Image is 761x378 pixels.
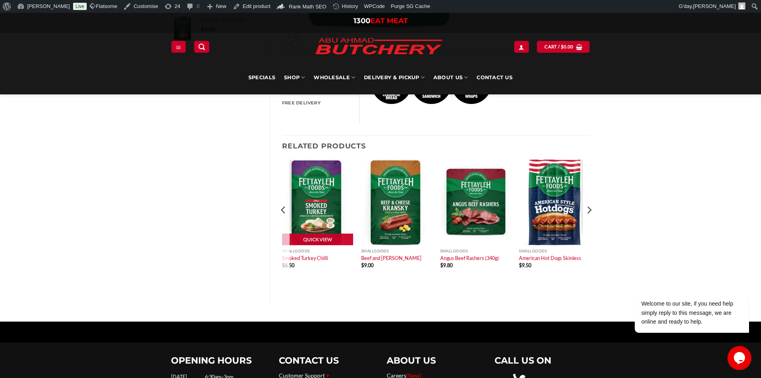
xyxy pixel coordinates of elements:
p: Smallgoods [440,249,511,253]
img: Beef and Cheese Kransky [361,160,432,245]
a: Smoked Turkey Chilli [282,255,328,261]
h2: ABOUT US [387,355,483,366]
a: Live [73,3,87,10]
bdi: 9.80 [440,262,453,268]
h2: OPENING HOURS [171,355,267,366]
img: Abu Ahmad Butchery [309,33,449,61]
p: Smallgoods [519,249,590,253]
a: View cart [537,41,590,52]
a: Delivery & Pickup [364,61,425,94]
a: Wholesale [314,61,355,94]
a: My account [514,41,529,52]
button: Next [583,159,595,293]
a: American Hot Dogs Skinless [519,255,581,261]
h2: CALL US ON [495,355,590,366]
button: Previous [278,159,290,293]
h3: Related products [282,136,590,156]
img: American Hot Dogs Skinless [519,160,590,245]
a: Contact Us [477,61,513,94]
bdi: 9.50 [519,262,531,268]
p: Smallgoods [361,249,432,253]
img: Angus Beef Rashers (340g) [440,160,511,245]
h2: CONTACT US [279,355,375,366]
iframe: chat widget [609,220,753,342]
span: 1300 [354,16,370,25]
span: $ [519,262,522,268]
iframe: chat widget [727,346,753,370]
a: Angus Beef Rashers (340g) [440,255,499,261]
a: Beef and [PERSON_NAME] [361,255,421,261]
bdi: 6.50 [282,262,294,268]
a: Quick View [282,234,353,246]
p: Smallgoods [282,249,353,253]
span: [PERSON_NAME] [693,3,736,9]
bdi: 0.00 [561,44,574,49]
a: FREE Delivery [282,95,359,110]
a: SHOP [284,61,305,94]
a: 1300EAT MEAT [354,16,408,25]
span: $ [361,262,364,268]
img: Avatar of Zacky Kawtharani [738,2,745,10]
span: $ [440,262,443,268]
a: Search [194,41,209,52]
bdi: 9.00 [361,262,374,268]
a: Menu [171,41,186,52]
span: EAT MEAT [370,16,408,25]
img: Smoked Turkey Chilli [282,160,353,245]
a: About Us [433,61,468,94]
span: Rank Math SEO [289,4,326,10]
span: Cart / [544,43,573,50]
a: Specials [248,61,275,94]
span: $ [561,43,564,50]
